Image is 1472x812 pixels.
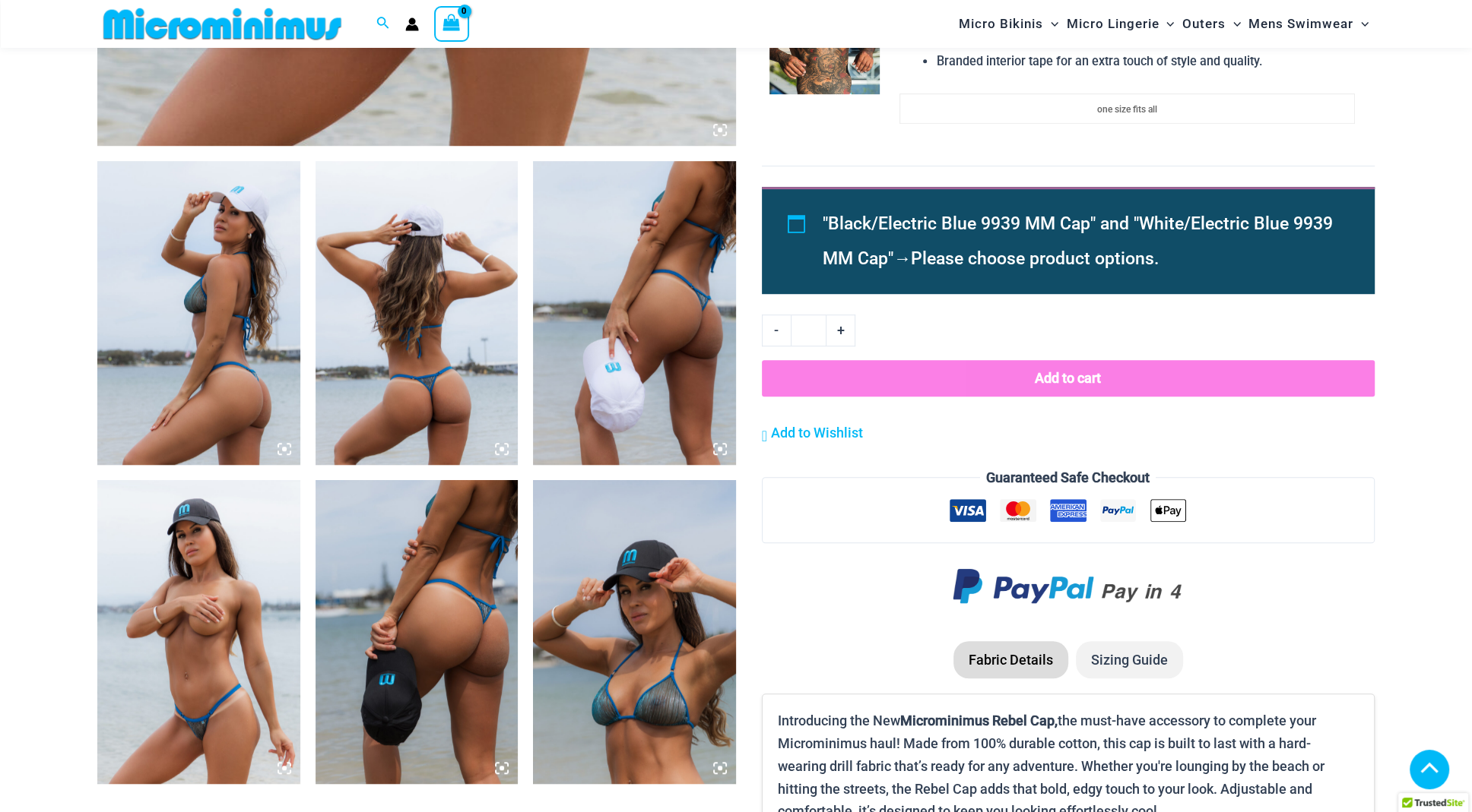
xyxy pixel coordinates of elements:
[533,161,736,465] img: Rebel Cap WhiteElectric Blue 9939 Cap
[936,50,1362,73] li: Branded interior tape for an extra touch of style and quality.
[533,480,736,784] img: Rebel Cap BlackElectric Blue 9939 Cap
[316,161,519,465] img: Rebel Cap WhiteElectric Blue 9939 Cap
[771,425,863,441] span: Add to Wishlist
[97,7,347,41] img: MM SHOP LOGO FLAT
[959,5,1043,43] span: Micro Bikinis
[1248,5,1353,43] span: Mens Swimwear
[1076,641,1183,679] li: Sizing Guide
[316,480,519,784] img: Rebel Cap BlackElectric Blue 9939 Cap
[1353,5,1369,43] span: Menu Toggle
[823,213,1333,269] span: "Black/Electric Blue 9939 MM Cap" and "White/Electric Blue 9939 MM Cap"
[953,2,1375,46] nav: Site Navigation
[1159,5,1174,43] span: Menu Toggle
[955,5,1062,43] a: Micro BikinisMenu ToggleMenu Toggle
[1226,5,1241,43] span: Menu Toggle
[1179,5,1245,43] a: OutersMenu ToggleMenu Toggle
[405,17,419,31] a: Account icon link
[376,14,390,33] a: Search icon link
[434,6,469,41] a: View Shopping Cart, empty
[762,422,863,444] a: Add to Wishlist
[823,207,1340,276] li: →
[826,314,855,346] a: +
[899,93,1355,124] li: one size fits all
[1245,5,1372,43] a: Mens SwimwearMenu ToggleMenu Toggle
[97,480,300,784] img: Rebel Cap BlackElectric Blue 9939 Cap
[791,314,826,346] input: Product quantity
[1066,5,1159,43] span: Micro Lingerie
[1062,5,1178,43] a: Micro LingerieMenu ToggleMenu Toggle
[97,161,300,465] img: Rebel Cap WhiteElectric Blue 9939 Cap
[900,712,1058,728] b: Microminimus Rebel Cap,
[762,360,1375,397] button: Add to cart
[911,248,1159,269] span: Please choose product options.
[953,641,1068,679] li: Fabric Details
[1097,104,1157,115] span: one size fits all
[1182,5,1226,43] span: Outers
[1043,5,1058,43] span: Menu Toggle
[980,466,1156,489] legend: Guaranteed Safe Checkout
[762,314,791,346] a: -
